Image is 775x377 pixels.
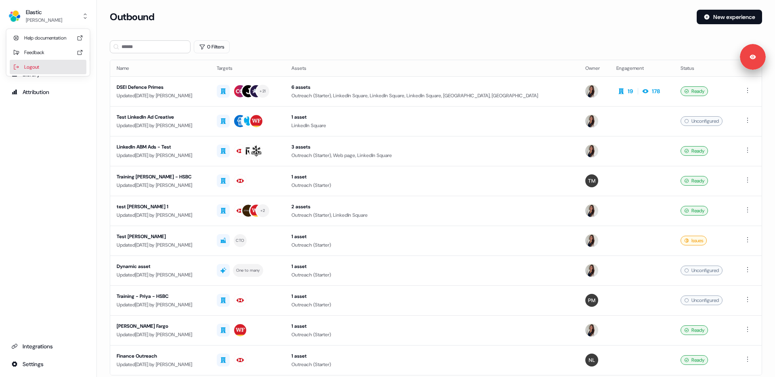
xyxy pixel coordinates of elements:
[26,16,62,24] div: [PERSON_NAME]
[10,45,86,60] div: Feedback
[10,60,86,74] div: Logout
[26,8,62,16] div: Elastic
[6,29,90,76] div: Elastic[PERSON_NAME]
[10,31,86,45] div: Help documentation
[6,6,90,26] button: Elastic[PERSON_NAME]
